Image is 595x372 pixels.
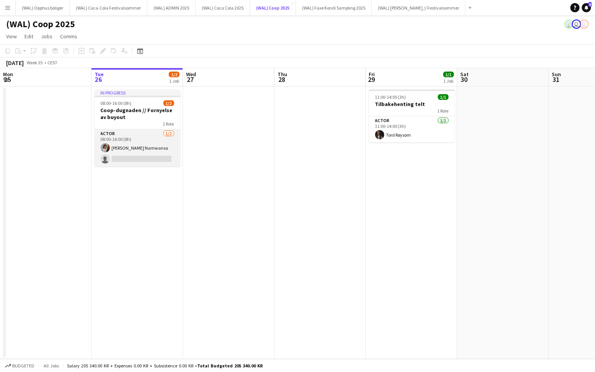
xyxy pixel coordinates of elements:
[41,33,52,40] span: Jobs
[250,0,296,15] button: (WAL) Coop 2025
[16,0,70,15] button: (WAL) Opphus boliger
[95,129,180,166] app-card-role: Actor1/208:00-16:00 (8h)[PERSON_NAME] Namwansa
[369,90,455,142] app-job-card: 11:00-14:00 (3h)1/1Tilbakehenting telt1 RoleActor1/111:00-14:00 (3h)Tord Røysom
[3,71,13,78] span: Mon
[47,60,57,65] div: CEST
[25,60,44,65] span: Week 35
[6,33,17,40] span: View
[278,71,287,78] span: Thu
[169,78,179,84] div: 1 Job
[38,31,56,41] a: Jobs
[95,90,180,166] app-job-card: In progress08:00-16:00 (8h)1/2Coop-dugnaden // Fornyelse av buyout1 RoleActor1/208:00-16:00 (8h)[...
[588,2,592,7] span: 9
[4,362,36,370] button: Budgeted
[552,71,561,78] span: Sun
[368,75,375,84] span: 29
[67,363,263,369] div: Salary 205 340.00 KR + Expenses 0.00 KR + Subsistence 0.00 KR =
[60,33,77,40] span: Comms
[582,3,591,12] a: 9
[443,72,454,77] span: 1/1
[57,31,80,41] a: Comms
[3,31,20,41] a: View
[95,90,180,96] div: In progress
[296,0,372,15] button: (WAL) Faxe Kondi Sampling 2025
[580,20,589,29] app-user-avatar: Frederick Bråthen
[186,71,196,78] span: Wed
[372,0,466,15] button: (WAL) [PERSON_NAME] // Festivalsommer
[2,75,13,84] span: 25
[6,59,24,67] div: [DATE]
[375,94,406,100] span: 11:00-14:00 (3h)
[163,100,174,106] span: 1/2
[21,31,36,41] a: Edit
[444,78,454,84] div: 1 Job
[564,20,574,29] app-user-avatar: Maja Myhre Johansson
[185,75,196,84] span: 27
[25,33,33,40] span: Edit
[276,75,287,84] span: 28
[369,71,375,78] span: Fri
[147,0,196,15] button: (WAL) ADMIN 2025
[461,71,469,78] span: Sat
[95,71,104,78] span: Tue
[42,363,60,369] span: All jobs
[6,18,75,30] h1: (WAL) Coop 2025
[95,107,180,121] h3: Coop-dugnaden // Fornyelse av buyout
[163,121,174,127] span: 1 Role
[551,75,561,84] span: 31
[93,75,104,84] span: 26
[369,116,455,142] app-card-role: Actor1/111:00-14:00 (3h)Tord Røysom
[12,363,34,369] span: Budgeted
[196,0,250,15] button: (WAL) Coca Cola 2025
[459,75,469,84] span: 30
[438,108,449,114] span: 1 Role
[101,100,132,106] span: 08:00-16:00 (8h)
[169,72,180,77] span: 1/2
[70,0,147,15] button: (WAL) Coca-Cola Festivalsommer
[197,363,263,369] span: Total Budgeted 205 340.00 KR
[369,101,455,108] h3: Tilbakehenting telt
[572,20,581,29] app-user-avatar: Martin Bjørnsrud
[438,94,449,100] span: 1/1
